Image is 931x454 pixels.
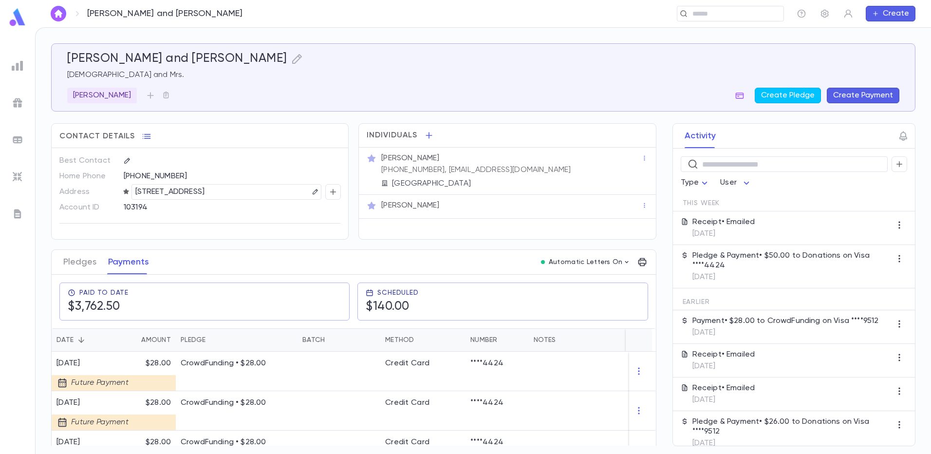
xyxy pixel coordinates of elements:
p: Receipt • Emailed [692,217,755,227]
button: Create Pledge [755,88,821,103]
div: Amount [141,328,171,352]
span: Type [681,179,699,187]
span: Scheduled [377,289,419,297]
div: Batch [298,328,380,352]
p: $28.00 [122,398,171,408]
p: Receipt • Emailed [692,350,755,359]
div: Date [56,328,74,352]
div: User [720,173,752,192]
p: [DATE] [692,328,879,338]
div: Credit Card [385,437,429,447]
p: [PERSON_NAME] [73,91,131,100]
p: [DATE] [692,438,892,448]
img: letters_grey.7941b92b52307dd3b8a917253454ce1c.svg [12,208,23,220]
div: [PHONE_NUMBER] [124,169,340,183]
button: Create Payment [827,88,899,103]
span: This Week [683,199,720,207]
p: [DEMOGRAPHIC_DATA] and Mrs. [67,70,899,80]
p: $28.00 [122,359,171,368]
img: logo [8,8,27,27]
button: Sort [74,332,89,348]
div: 103194 [124,200,293,214]
div: Batch [302,328,325,352]
span: User [720,179,737,187]
div: Credit Card [385,359,429,368]
div: Pledge [176,328,298,352]
p: Automatic Letters On [549,258,623,266]
div: Credit Card [385,398,429,408]
img: reports_grey.c525e4749d1bce6a11f5fe2a8de1b229.svg [12,60,23,72]
p: [DATE] [692,395,755,405]
p: [GEOGRAPHIC_DATA] [392,179,471,189]
div: Notes [529,328,651,352]
p: $28.00 [122,437,171,447]
p: Best Contact [59,153,115,169]
div: Number [470,328,498,352]
p: Pledge & Payment • $26.00 to Donations on Visa ****9512 [692,417,892,436]
p: Payment • $28.00 to CrowdFunding on Visa ****9512 [692,316,879,326]
img: campaigns_grey.99e729a5f7ee94e3726e6486bddda8f1.svg [12,97,23,109]
p: Pledge & Payment • $50.00 to Donations on Visa ****4424 [692,251,892,270]
span: Earlier [683,298,710,306]
p: [PERSON_NAME] and [PERSON_NAME] [87,8,243,19]
p: CrowdFunding • $28.00 [181,398,293,408]
p: Account ID [59,200,115,215]
div: [DATE] [56,437,130,447]
p: [DATE] [692,272,892,282]
div: [DATE] [56,398,130,408]
p: Address [59,184,115,200]
img: home_white.a664292cf8c1dea59945f0da9f25487c.svg [53,10,64,18]
p: [PERSON_NAME] [381,201,439,210]
p: Home Phone [59,169,115,184]
p: [DATE] [692,361,755,371]
p: [STREET_ADDRESS] [135,186,205,198]
button: Pledges [63,250,96,274]
button: Create [866,6,915,21]
div: [PERSON_NAME] [67,88,137,103]
h5: $3,762.50 [68,300,129,314]
img: imports_grey.530a8a0e642e233f2baf0ef88e8c9fcb.svg [12,171,23,183]
div: Number [465,328,529,352]
div: [DATE] [56,359,130,368]
div: Date [52,328,117,352]
button: Activity [685,124,716,148]
button: Automatic Letters On [537,255,634,269]
button: Payments [108,250,149,274]
div: Notes [534,328,556,352]
div: Type [681,173,711,192]
span: Individuals [367,131,417,140]
div: Future Payment [52,415,134,430]
div: Future Payment [52,375,134,391]
p: [DATE] [692,229,755,239]
p: [PERSON_NAME] [381,153,439,163]
span: Paid To Date [79,289,129,297]
div: Method [380,328,465,352]
div: Method [385,328,414,352]
p: Receipt • Emailed [692,383,755,393]
span: Contact Details [59,132,135,141]
p: [PHONE_NUMBER], [EMAIL_ADDRESS][DOMAIN_NAME] [381,165,571,175]
div: Pledge [181,328,206,352]
h5: [PERSON_NAME] and [PERSON_NAME] [67,52,287,66]
div: Amount [117,328,176,352]
img: batches_grey.339ca447c9d9533ef1741baa751efc33.svg [12,134,23,146]
p: CrowdFunding • $28.00 [181,437,293,447]
p: CrowdFunding • $28.00 [181,359,293,368]
h5: $140.00 [366,300,419,314]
